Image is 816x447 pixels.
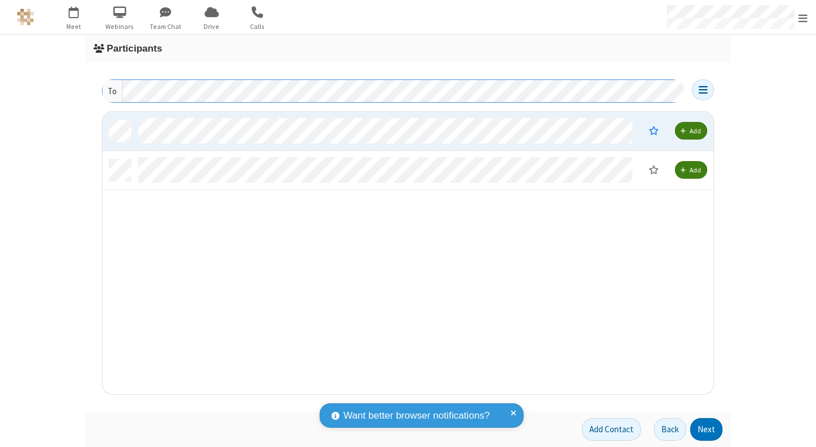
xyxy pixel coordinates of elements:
[675,122,707,140] button: Add
[692,79,714,100] button: Open menu
[654,418,686,441] button: Back
[144,22,187,32] span: Team Chat
[93,43,722,54] h3: Participants
[103,80,122,102] div: To
[582,418,641,441] button: Add Contact
[343,408,490,423] span: Want better browser notifications?
[190,22,233,32] span: Drive
[690,126,701,135] span: Add
[53,22,95,32] span: Meet
[690,166,701,174] span: Add
[675,161,707,179] button: Add
[641,160,666,179] button: Moderator
[641,121,666,140] button: Moderator
[99,22,141,32] span: Webinars
[589,424,634,435] span: Add Contact
[17,9,34,26] img: QA Selenium DO NOT DELETE OR CHANGE
[103,112,715,395] div: grid
[236,22,279,32] span: Calls
[690,418,722,441] button: Next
